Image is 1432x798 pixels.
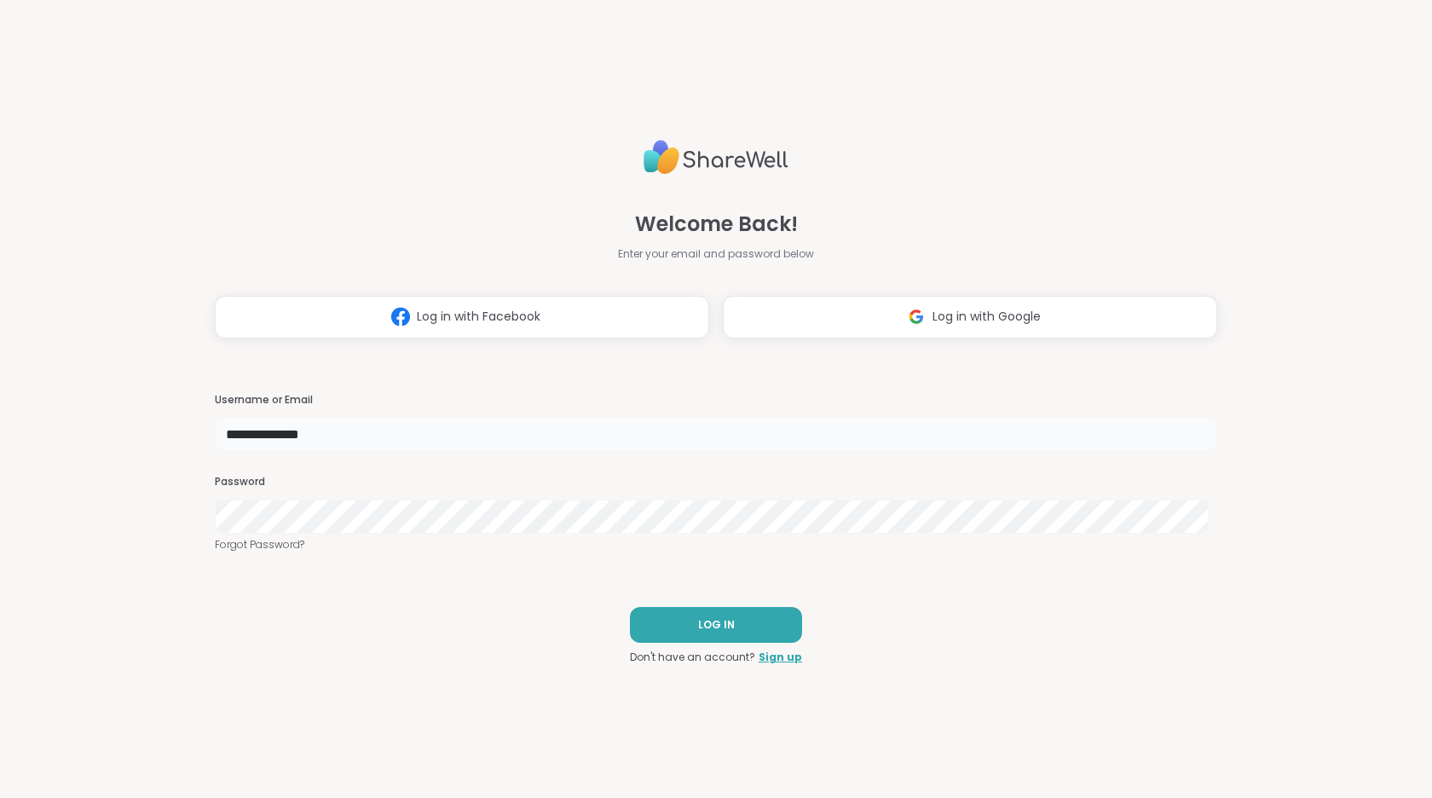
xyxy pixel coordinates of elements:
[630,650,755,665] span: Don't have an account?
[630,607,802,643] button: LOG IN
[215,296,709,338] button: Log in with Facebook
[618,246,814,262] span: Enter your email and password below
[759,650,802,665] a: Sign up
[635,209,798,240] span: Welcome Back!
[723,296,1217,338] button: Log in with Google
[698,617,735,633] span: LOG IN
[215,393,1217,408] h3: Username or Email
[215,475,1217,489] h3: Password
[900,301,933,332] img: ShareWell Logomark
[417,308,540,326] span: Log in with Facebook
[384,301,417,332] img: ShareWell Logomark
[933,308,1041,326] span: Log in with Google
[215,537,1217,552] a: Forgot Password?
[644,133,788,182] img: ShareWell Logo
